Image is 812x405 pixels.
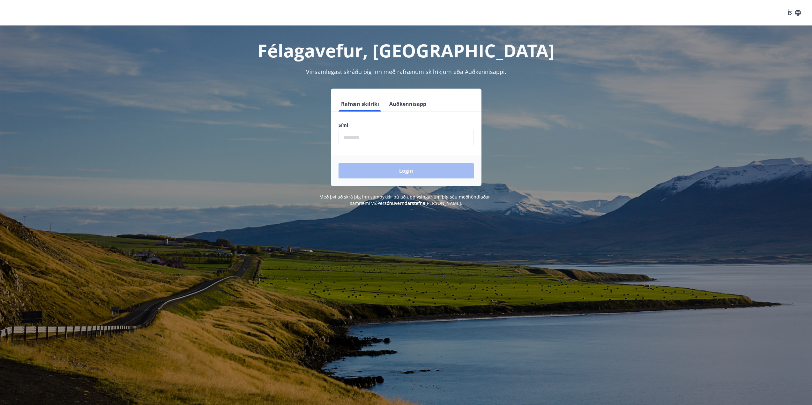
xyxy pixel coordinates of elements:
span: Með því að skrá þig inn samþykkir þú að upplýsingar um þig séu meðhöndlaðar í samræmi við [PERSON... [319,194,493,206]
h1: Félagavefur, [GEOGRAPHIC_DATA] [184,38,628,62]
button: Rafræn skilríki [339,96,382,112]
button: Auðkennisapp [387,96,429,112]
button: ÍS [784,7,804,18]
span: Vinsamlegast skráðu þig inn með rafrænum skilríkjum eða Auðkennisappi. [306,68,506,76]
label: Sími [339,122,474,128]
a: Persónuverndarstefna [377,200,425,206]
